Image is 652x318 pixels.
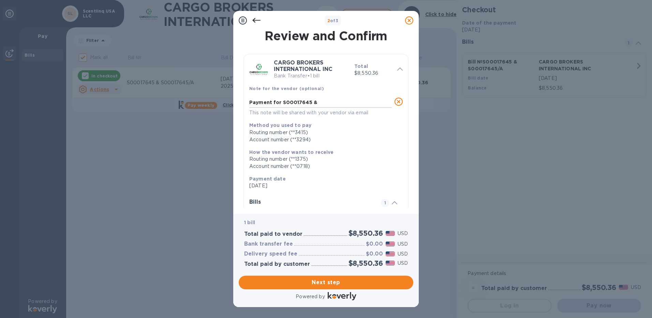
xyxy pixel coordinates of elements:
h3: $0.00 [366,251,383,257]
b: How the vendor wants to receive [249,149,334,155]
img: USD [386,231,395,236]
p: USD [398,260,408,267]
h3: $0.00 [366,241,383,247]
h3: Total paid by customer [244,261,310,268]
p: This note will be shared with your vendor via email [249,109,392,117]
b: 1 bill [244,220,255,225]
div: Routing number (**1375) [249,156,397,163]
span: Next step [244,278,408,287]
img: Logo [328,292,356,300]
h2: $8,550.36 [349,259,383,268]
span: 2 [327,18,330,23]
button: Next step [239,276,413,289]
b: Total [354,63,368,69]
textarea: Payment for S00017645 & [249,100,392,105]
img: USD [386,242,395,246]
b: Payment date [249,176,286,182]
h3: Delivery speed fee [244,251,297,257]
div: Routing number (**3415) [249,129,397,136]
img: USD [386,251,395,256]
h3: Total paid to vendor [244,231,302,237]
h3: Bank transfer fee [244,241,293,247]
span: 1 [381,199,389,207]
p: Bank Transfer • 1 bill [274,72,349,79]
p: [DATE] [249,182,397,189]
h2: $8,550.36 [349,229,383,237]
img: USD [386,261,395,265]
b: CARGO BROKERS INTERNATIONAL INC [274,59,332,72]
b: Note for the vendor (optional) [249,86,324,91]
p: USD [398,230,408,237]
p: USD [398,250,408,258]
b: of 3 [327,18,339,23]
b: Method you used to pay [249,122,311,128]
p: $8,550.36 [354,70,392,77]
div: CARGO BROKERS INTERNATIONAL INCBank Transfer•1 billTotal$8,550.36Note for the vendor (optional)Pa... [249,60,403,117]
div: Account number (**3294) [249,136,397,143]
h3: Bills [249,199,373,205]
p: USD [398,241,408,248]
p: Powered by [296,293,325,300]
div: Account number (**0718) [249,163,397,170]
h1: Review and Confirm [242,29,410,43]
